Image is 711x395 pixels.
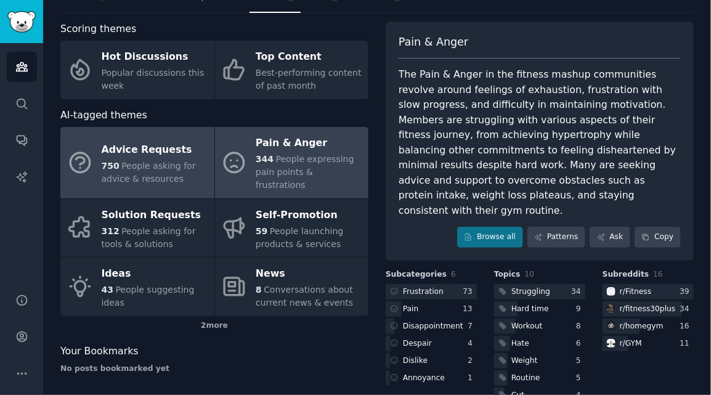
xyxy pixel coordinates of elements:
span: Scoring themes [60,22,136,37]
div: Despair [403,338,432,349]
a: News8Conversations about current news & events [215,258,369,316]
a: Advice Requests750People asking for advice & resources [60,127,214,198]
div: 6 [576,338,585,349]
div: 1 [468,373,477,384]
div: 2 [468,356,477,367]
img: GYM [607,339,616,348]
div: r/ homegym [620,321,664,332]
span: People launching products & services [256,226,343,249]
a: Fitnessr/Fitness39 [603,284,694,299]
a: Pain & Anger344People expressing pain points & frustrations [215,127,369,198]
a: Dislike2 [386,353,477,369]
span: Subcategories [386,269,447,280]
a: Self-Promotion59People launching products & services [215,199,369,258]
span: 16 [654,270,664,279]
div: 4 [468,338,477,349]
span: Popular discussions this week [102,68,205,91]
img: GummySearch logo [7,11,36,33]
div: No posts bookmarked yet [60,364,368,375]
span: People expressing pain points & frustrations [256,154,354,190]
div: Dislike [403,356,428,367]
div: Weight [511,356,538,367]
span: 750 [102,161,120,171]
a: Ideas43People suggesting ideas [60,258,214,316]
div: Top Content [256,47,362,67]
a: Solution Requests312People asking for tools & solutions [60,199,214,258]
a: Hot DiscussionsPopular discussions this week [60,41,214,99]
div: Workout [511,321,543,332]
span: 10 [525,270,535,279]
a: homegymr/homegym16 [603,319,694,334]
button: Copy [635,227,681,248]
a: GYMr/GYM11 [603,336,694,351]
div: Advice Requests [102,140,208,160]
div: 39 [680,287,694,298]
div: 34 [571,287,585,298]
div: Routine [511,373,540,384]
span: Pain & Anger [399,35,468,50]
span: 59 [256,226,267,236]
div: Hot Discussions [102,47,208,67]
div: 7 [468,321,477,332]
div: 73 [463,287,477,298]
span: 6 [451,270,456,279]
img: Fitness [607,287,616,296]
div: 5 [576,356,585,367]
div: 8 [576,321,585,332]
div: Pain & Anger [256,134,362,153]
div: r/ fitness30plus [620,304,676,315]
div: Self-Promotion [256,205,362,225]
span: Your Bookmarks [60,344,139,359]
div: 11 [680,338,694,349]
a: fitness30plusr/fitness30plus34 [603,301,694,317]
a: Hard time9 [494,301,585,317]
div: Hard time [511,304,549,315]
span: 8 [256,285,262,295]
img: fitness30plus [607,304,616,313]
a: Top ContentBest-performing content of past month [215,41,369,99]
div: Annoyance [403,373,445,384]
a: Ask [590,227,630,248]
span: 344 [256,154,274,164]
div: Solution Requests [102,205,208,225]
span: AI-tagged themes [60,108,147,123]
div: Disappointment [403,321,463,332]
a: Routine5 [494,370,585,386]
div: r/ Fitness [620,287,652,298]
a: Hate6 [494,336,585,351]
span: Conversations about current news & events [256,285,353,307]
div: r/ GYM [620,338,642,349]
span: People asking for tools & solutions [102,226,196,249]
a: Despair4 [386,336,477,351]
a: Disappointment7 [386,319,477,334]
a: Frustration73 [386,284,477,299]
div: The Pain & Anger in the fitness mashup communities revolve around feelings of exhaustion, frustra... [399,67,681,218]
a: Annoyance1 [386,370,477,386]
div: 2 more [60,316,368,336]
img: homegym [607,322,616,330]
span: Best-performing content of past month [256,68,362,91]
a: Patterns [527,227,585,248]
div: 9 [576,304,585,315]
a: Weight5 [494,353,585,369]
span: Subreddits [603,269,649,280]
span: 43 [102,285,113,295]
div: Frustration [403,287,444,298]
div: 13 [463,304,477,315]
div: Hate [511,338,529,349]
div: Ideas [102,264,208,284]
div: 16 [680,321,694,332]
div: Pain [403,304,419,315]
span: 312 [102,226,120,236]
a: Browse all [457,227,523,248]
div: News [256,264,362,284]
a: Struggling34 [494,284,585,299]
a: Pain13 [386,301,477,317]
a: Workout8 [494,319,585,334]
div: 34 [680,304,694,315]
div: Struggling [511,287,550,298]
span: People suggesting ideas [102,285,195,307]
div: 5 [576,373,585,384]
span: People asking for advice & resources [102,161,196,184]
span: Topics [494,269,521,280]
